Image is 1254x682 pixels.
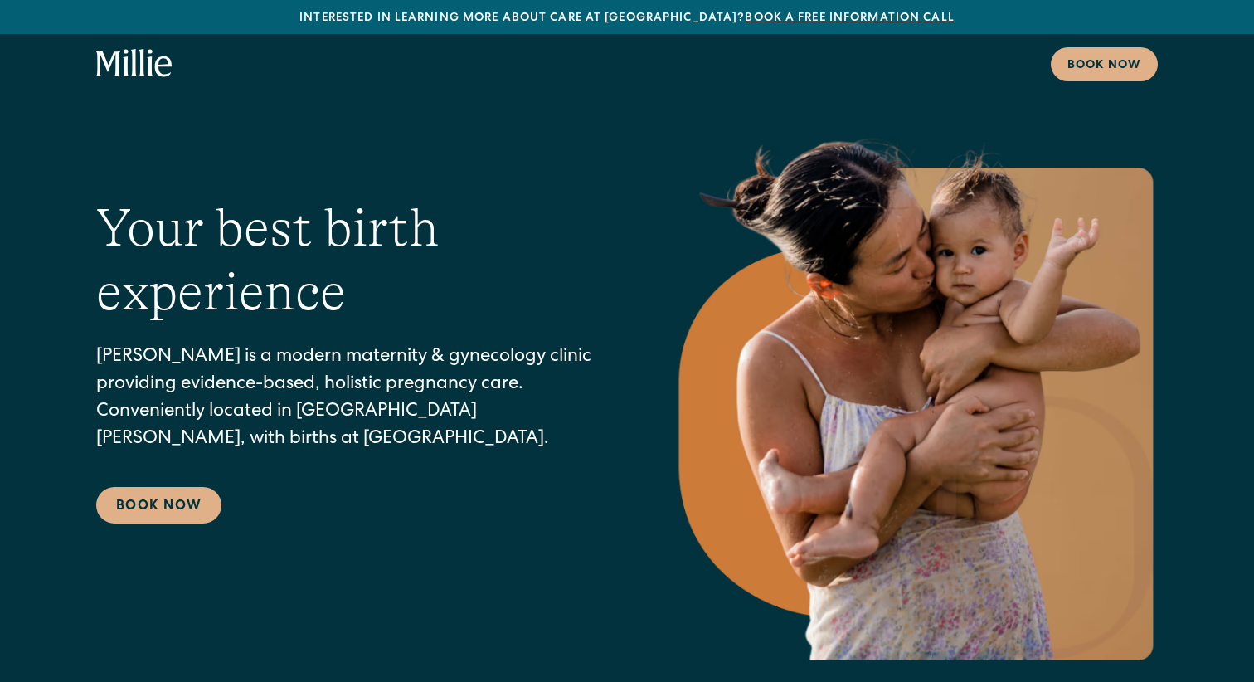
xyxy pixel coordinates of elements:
h1: Your best birth experience [96,197,607,324]
div: Book now [1067,57,1141,75]
img: Mother holding and kissing her baby on the cheek. [673,113,1158,660]
a: Book Now [96,487,221,524]
a: Book now [1051,47,1158,81]
a: home [96,49,173,79]
p: [PERSON_NAME] is a modern maternity & gynecology clinic providing evidence-based, holistic pregna... [96,344,607,454]
a: Book a free information call [745,12,954,24]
